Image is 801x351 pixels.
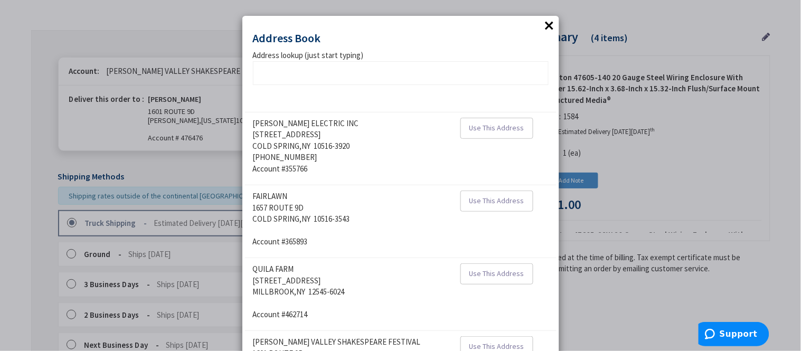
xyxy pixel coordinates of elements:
[253,118,359,128] span: [PERSON_NAME] ELECTRIC INC
[469,341,524,351] span: Use This Address
[302,214,311,224] span: NY
[253,152,317,162] span: [PHONE_NUMBER]
[253,264,294,274] span: QUILA FARM
[245,191,453,247] div: ,
[286,236,308,246] span: 365893
[309,287,345,297] span: 12545-6024
[253,236,286,246] span: Account #
[286,164,308,174] span: 355766
[469,123,524,132] span: Use This Address
[253,32,549,44] h4: Address Book
[253,129,321,139] span: [STREET_ADDRESS]
[253,287,295,297] span: MILLBROOK
[460,191,533,212] button: Use This Address
[245,263,453,320] div: ,
[314,214,350,224] span: 10516-3543
[314,141,350,151] span: 10516-3920
[245,118,453,174] div: ,
[469,196,524,205] span: Use This Address
[253,191,288,201] span: FAIRLAWN
[302,141,311,151] span: NY
[253,164,286,174] span: Account #
[253,214,300,224] span: COLD SPRING
[253,276,321,286] span: [STREET_ADDRESS]
[253,337,421,347] span: [PERSON_NAME] VALLEY SHAKESPEARE FESTIVAL
[460,118,533,139] button: Use This Address
[253,309,286,319] span: Account #
[286,309,308,319] span: 462714
[253,141,300,151] span: COLD SPRING
[460,263,533,284] button: Use This Address
[469,269,524,278] span: Use This Address
[542,17,558,33] button: ×
[253,50,549,61] span: Address lookup (just start typing)
[699,322,769,348] iframe: Opens a widget where you can find more information
[297,287,306,297] span: NY
[253,203,304,213] span: 1657 ROUTE 9D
